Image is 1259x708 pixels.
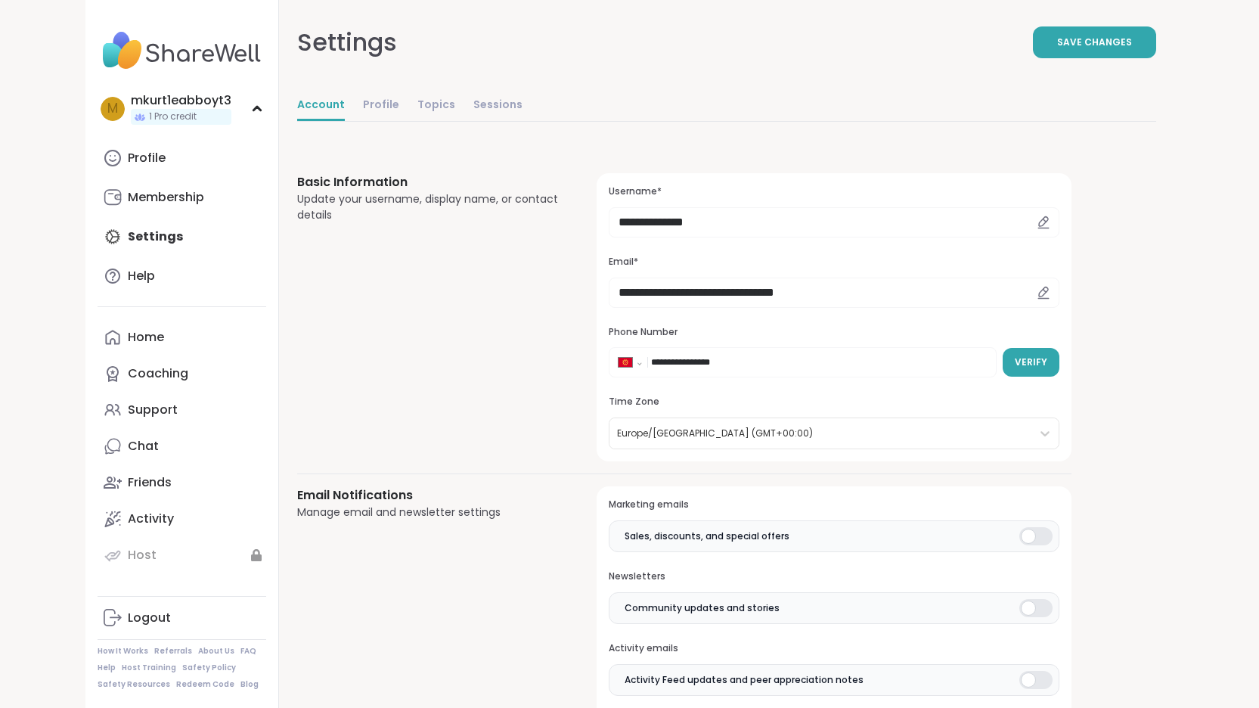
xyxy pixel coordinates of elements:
h3: Basic Information [297,173,561,191]
div: Help [128,268,155,284]
a: Chat [98,428,266,464]
a: FAQ [240,646,256,657]
a: Coaching [98,356,266,392]
h3: Marketing emails [609,498,1059,511]
div: Manage email and newsletter settings [297,505,561,520]
a: How It Works [98,646,148,657]
h3: Username* [609,185,1059,198]
a: About Us [198,646,234,657]
span: Save Changes [1057,36,1132,49]
div: mkurt1eabboyt3 [131,92,231,109]
a: Membership [98,179,266,216]
a: Host Training [122,663,176,673]
a: Home [98,319,266,356]
h3: Activity emails [609,642,1059,655]
div: Support [128,402,178,418]
a: Help [98,258,266,294]
span: Activity Feed updates and peer appreciation notes [625,673,864,687]
span: m [107,99,118,119]
a: Profile [363,91,399,121]
a: Redeem Code [176,679,234,690]
img: ShareWell Nav Logo [98,24,266,77]
a: Profile [98,140,266,176]
h3: Newsletters [609,570,1059,583]
div: Host [128,547,157,564]
span: Community updates and stories [625,601,780,615]
div: Home [128,329,164,346]
h3: Phone Number [609,326,1059,339]
div: Settings [297,24,397,61]
div: Profile [128,150,166,166]
div: Logout [128,610,171,626]
a: Friends [98,464,266,501]
h3: Email Notifications [297,486,561,505]
a: Support [98,392,266,428]
div: Activity [128,511,174,527]
a: Help [98,663,116,673]
button: Verify [1003,348,1059,377]
div: Chat [128,438,159,455]
a: Referrals [154,646,192,657]
div: Friends [128,474,172,491]
a: Activity [98,501,266,537]
a: Host [98,537,266,573]
a: Topics [417,91,455,121]
span: Verify [1015,356,1047,369]
a: Logout [98,600,266,636]
div: Update your username, display name, or contact details [297,191,561,223]
button: Save Changes [1033,26,1156,58]
a: Safety Policy [182,663,236,673]
h3: Time Zone [609,396,1059,408]
span: 1 Pro credit [149,110,197,123]
div: Membership [128,189,204,206]
a: Blog [240,679,259,690]
span: Sales, discounts, and special offers [625,529,789,543]
a: Sessions [473,91,523,121]
a: Safety Resources [98,679,170,690]
a: Account [297,91,345,121]
div: Coaching [128,365,188,382]
h3: Email* [609,256,1059,269]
